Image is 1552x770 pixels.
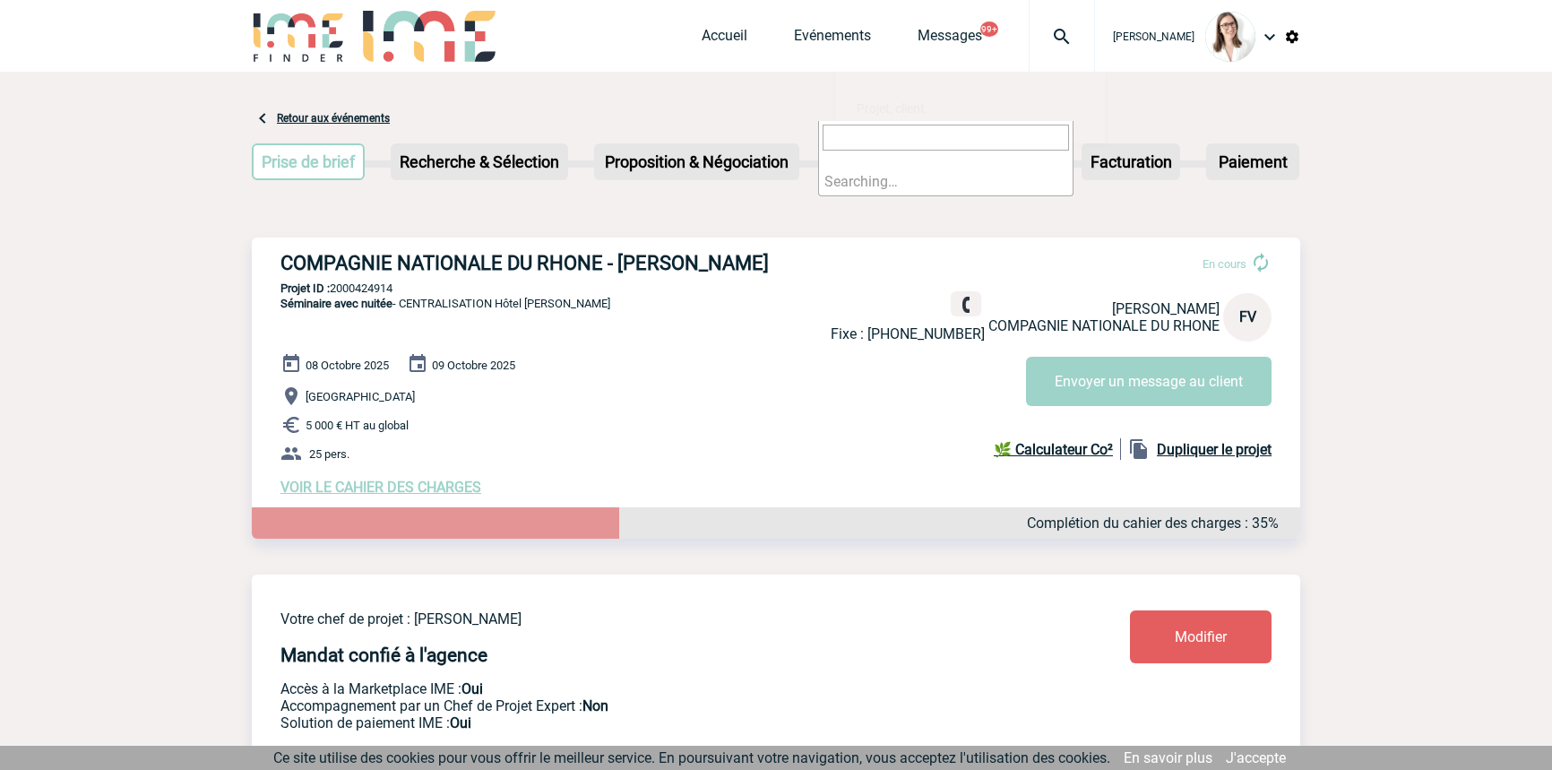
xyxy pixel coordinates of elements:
span: [PERSON_NAME] [1113,30,1194,43]
img: file_copy-black-24dp.png [1128,438,1150,460]
span: 25 pers. [309,447,349,461]
b: Dupliquer le projet [1157,441,1272,458]
span: Projet, client [857,101,925,116]
p: Prise de brief [254,145,363,178]
p: Conformité aux process achat client, Prise en charge de la facturation, Mutualisation de plusieur... [280,714,1024,731]
img: IME-Finder [252,11,345,62]
b: Oui [450,714,471,731]
a: 🌿 Calculateur Co² [994,438,1121,460]
p: Paiement [1208,145,1298,178]
b: Oui [461,680,483,697]
button: Envoyer un message au client [1026,357,1272,406]
a: VOIR LE CAHIER DES CHARGES [280,479,481,496]
a: Retour aux événements [277,112,390,125]
span: 5 000 € HT au global [306,419,409,432]
span: Séminaire avec nuitée [280,297,392,310]
p: Votre chef de projet : [PERSON_NAME] [280,610,1024,627]
span: Ce site utilise des cookies pour vous offrir le meilleur service. En poursuivant votre navigation... [273,749,1110,766]
a: Accueil [702,27,747,52]
span: [GEOGRAPHIC_DATA] [306,390,415,403]
span: Modifier [1175,628,1227,645]
span: En cours [1203,257,1246,271]
p: 2000424914 [252,281,1300,295]
span: - CENTRALISATION Hôtel [PERSON_NAME] [280,297,610,310]
p: Prestation payante [280,697,1024,714]
a: J'accepte [1226,749,1286,766]
p: Fixe : [PHONE_NUMBER] [831,325,985,342]
b: 🌿 Calculateur Co² [994,441,1113,458]
span: 08 Octobre 2025 [306,359,389,372]
span: FV [1239,308,1256,325]
span: [PERSON_NAME] [1112,300,1220,317]
b: Projet ID : [280,281,330,295]
li: Searching… [819,168,1073,195]
img: 122719-0.jpg [1205,12,1255,62]
a: Evénements [794,27,871,52]
button: 99+ [980,22,998,37]
p: Proposition & Négociation [596,145,798,178]
img: fixe.png [958,297,974,313]
span: 09 Octobre 2025 [432,359,515,372]
a: Messages [918,27,982,52]
span: COMPAGNIE NATIONALE DU RHONE [988,317,1220,334]
b: Non [582,697,608,714]
p: Recherche & Sélection [392,145,566,178]
p: Accès à la Marketplace IME : [280,680,1024,697]
h4: Mandat confié à l'agence [280,645,487,666]
a: En savoir plus [1124,749,1212,766]
p: Facturation [1083,145,1179,178]
h3: COMPAGNIE NATIONALE DU RHONE - [PERSON_NAME] [280,252,818,274]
